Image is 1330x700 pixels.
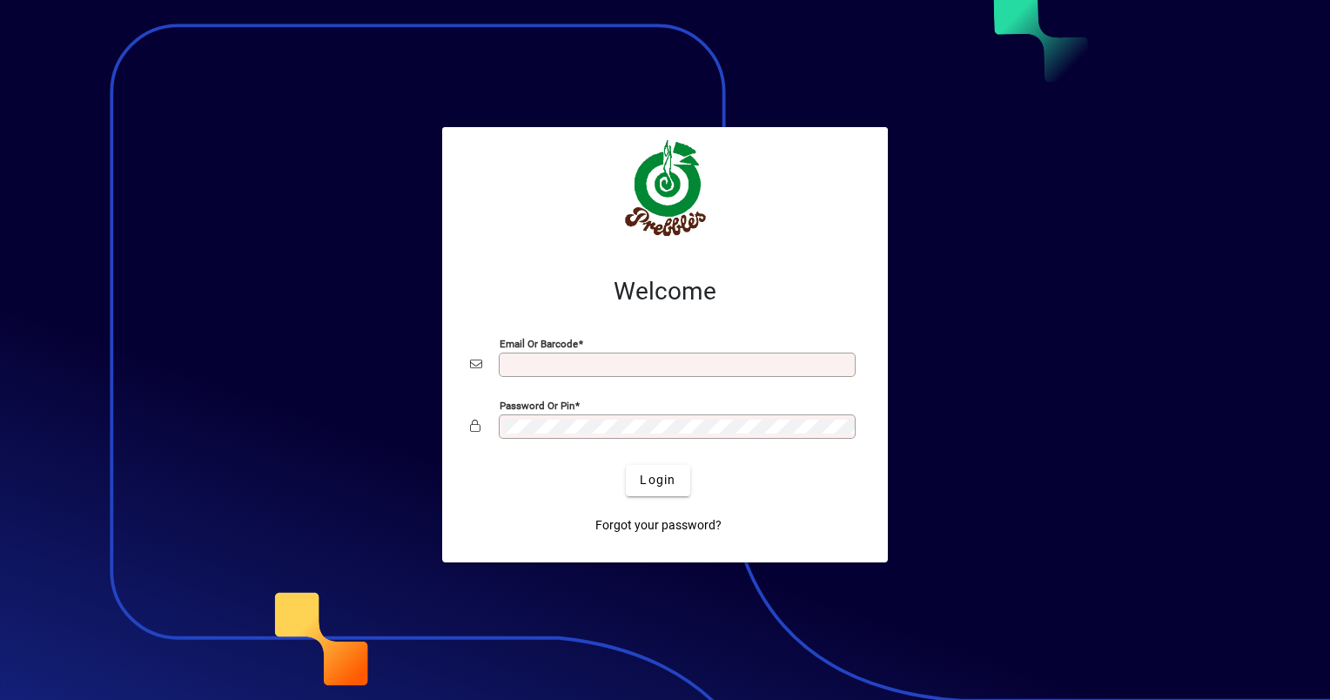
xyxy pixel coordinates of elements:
[500,399,574,411] mat-label: Password or Pin
[640,471,675,489] span: Login
[588,510,729,542] a: Forgot your password?
[626,465,689,496] button: Login
[470,277,860,306] h2: Welcome
[595,516,722,535] span: Forgot your password?
[500,337,578,349] mat-label: Email or Barcode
